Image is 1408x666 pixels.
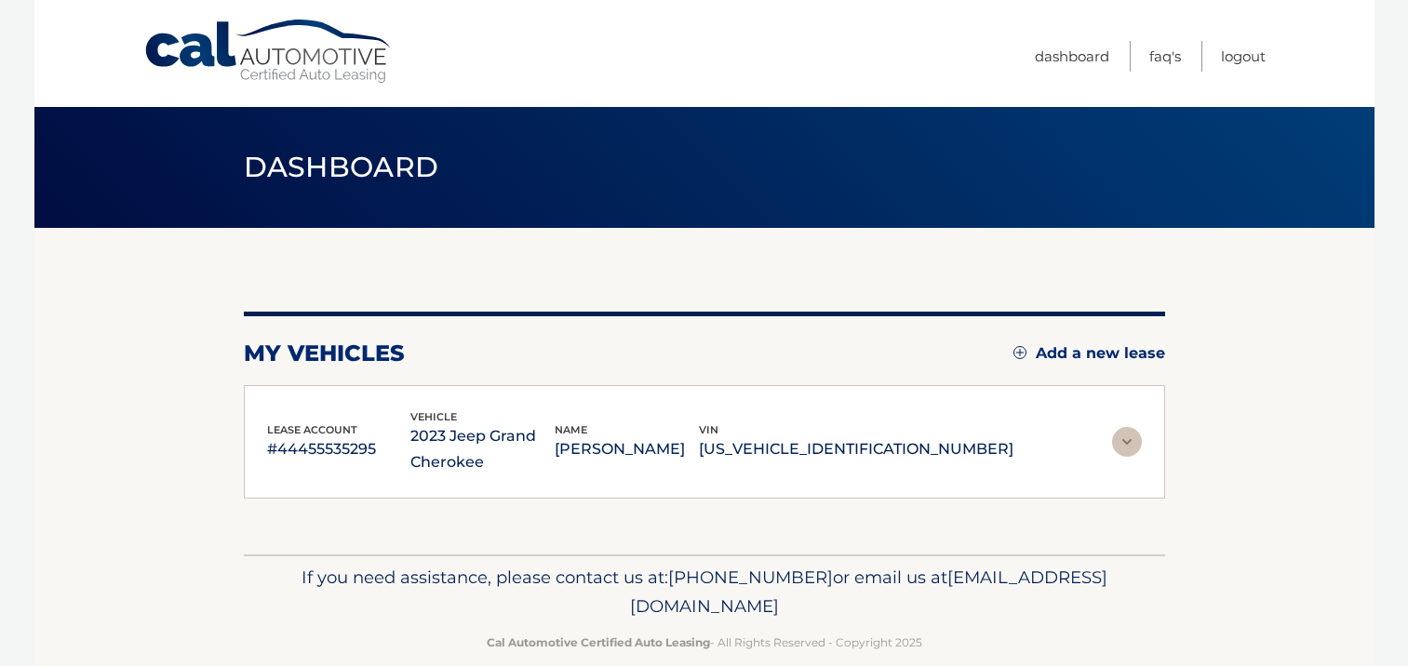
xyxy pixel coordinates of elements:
p: - All Rights Reserved - Copyright 2025 [256,633,1153,652]
span: vin [699,423,718,436]
h2: my vehicles [244,340,405,367]
span: lease account [267,423,357,436]
span: name [555,423,587,436]
span: vehicle [410,410,457,423]
strong: Cal Automotive Certified Auto Leasing [487,635,710,649]
a: Dashboard [1035,41,1109,72]
p: If you need assistance, please contact us at: or email us at [256,563,1153,622]
p: [US_VEHICLE_IDENTIFICATION_NUMBER] [699,436,1013,462]
img: accordion-rest.svg [1112,427,1142,457]
img: add.svg [1013,346,1026,359]
p: 2023 Jeep Grand Cherokee [410,423,555,475]
a: Add a new lease [1013,344,1165,363]
a: Cal Automotive [143,19,395,85]
span: [PHONE_NUMBER] [668,566,833,588]
a: Logout [1221,41,1266,72]
p: #44455535295 [267,436,411,462]
a: FAQ's [1149,41,1181,72]
span: Dashboard [244,150,439,184]
p: [PERSON_NAME] [555,436,699,462]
